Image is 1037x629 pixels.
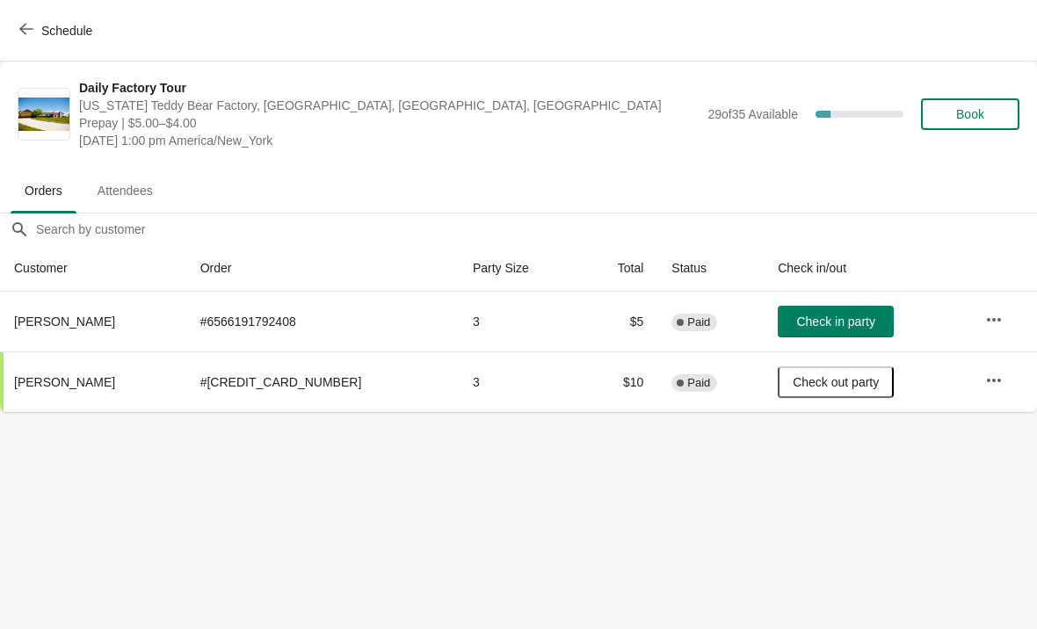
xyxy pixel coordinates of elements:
th: Total [580,245,658,292]
span: [PERSON_NAME] [14,314,115,329]
td: $10 [580,351,658,412]
span: Check in party [796,314,874,329]
th: Status [657,245,764,292]
span: Daily Factory Tour [79,79,699,97]
th: Order [186,245,459,292]
td: 3 [459,292,580,351]
td: $5 [580,292,658,351]
span: 29 of 35 Available [707,107,798,121]
button: Check in party [778,306,894,337]
th: Check in/out [764,245,971,292]
span: [US_STATE] Teddy Bear Factory, [GEOGRAPHIC_DATA], [GEOGRAPHIC_DATA], [GEOGRAPHIC_DATA] [79,97,699,114]
button: Schedule [9,15,106,47]
td: 3 [459,351,580,412]
span: Check out party [793,375,879,389]
span: [DATE] 1:00 pm America/New_York [79,132,699,149]
span: [PERSON_NAME] [14,375,115,389]
span: Paid [687,315,710,329]
button: Check out party [778,366,894,398]
span: Orders [11,175,76,206]
img: Daily Factory Tour [18,98,69,132]
span: Paid [687,376,710,390]
span: Attendees [83,175,167,206]
span: Book [956,107,984,121]
span: Prepay | $5.00–$4.00 [79,114,699,132]
td: # [CREDIT_CARD_NUMBER] [186,351,459,412]
td: # 6566191792408 [186,292,459,351]
input: Search by customer [35,213,1037,245]
button: Book [921,98,1019,130]
span: Schedule [41,24,92,38]
th: Party Size [459,245,580,292]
